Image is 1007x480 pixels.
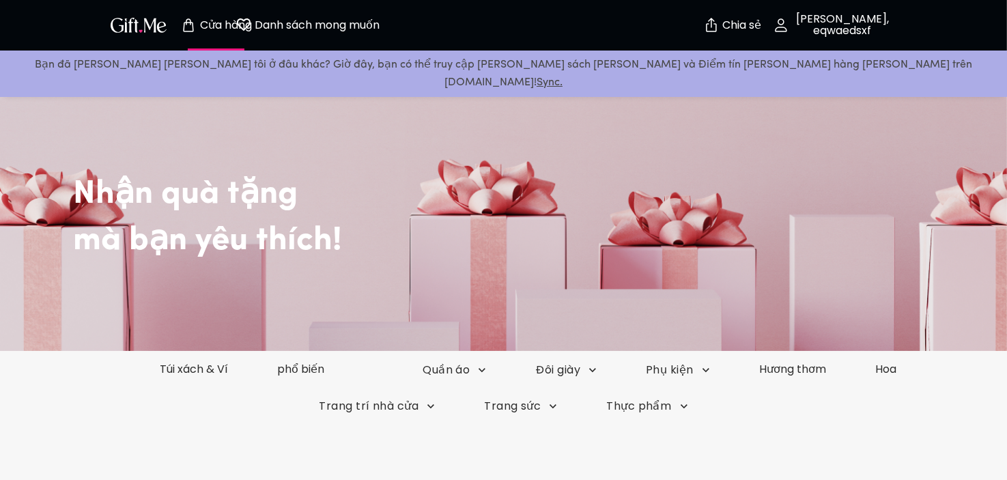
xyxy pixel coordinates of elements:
[703,17,720,33] img: chắc chắn
[179,3,254,47] button: Trang cửa hàng
[319,398,419,414] font: Trang trí nhà cửa
[537,77,563,88] a: Sync.
[796,11,889,38] font: [PERSON_NAME], eqwaedsxf
[709,1,756,49] button: Chia sẻ
[135,361,253,377] a: Túi xách & Ví
[294,399,459,414] button: Trang trí nhà cửa
[759,361,826,377] font: Hương thơm
[277,361,324,377] font: phổ biến
[253,361,349,377] a: phổ biến
[535,362,580,378] font: Đôi giày
[851,361,921,377] a: Hoa
[582,399,712,414] button: Thực phẩm
[723,17,762,33] font: Chia sẻ
[160,361,228,377] font: Túi xách & Ví
[270,3,345,47] button: Trang danh sách mong muốn
[646,362,694,378] font: Phụ kiện
[621,363,735,378] button: Phụ kiện
[511,363,621,378] button: Đôi giày
[606,398,671,414] font: Thực phẩm
[423,362,470,378] font: Quần áo
[459,399,582,414] button: Trang sức
[875,361,896,377] font: Hoa
[74,225,343,257] font: mà bạn yêu thích!
[35,59,972,88] font: Bạn đã [PERSON_NAME] [PERSON_NAME] tôi ở đâu khác? Giờ đây, bạn có thể truy cập [PERSON_NAME] sác...
[108,15,169,35] img: Logo GiftMe
[765,3,901,47] button: [PERSON_NAME], eqwaedsxf
[398,363,511,378] button: Quần áo
[484,398,541,414] font: Trang sức
[200,17,252,33] font: Cửa hàng
[255,17,380,33] font: Danh sách mong muốn
[735,361,851,377] a: Hương thơm
[74,178,298,211] font: Nhận quà tặng
[107,17,171,33] button: Logo GiftMe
